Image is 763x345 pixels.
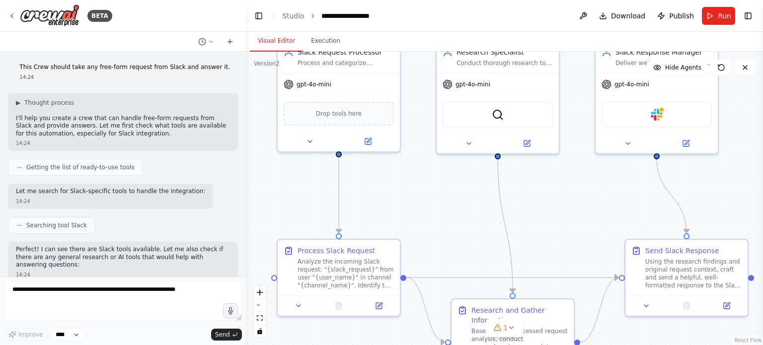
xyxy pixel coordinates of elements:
[456,80,490,88] span: gpt-4o-mini
[316,109,362,119] span: Drop tools here
[334,156,344,233] g: Edge from 16222d05-09bf-4873-8783-092a3d5ae038 to 1ee1bcfc-8857-41ca-bfb0-6a32837b56b6
[253,299,266,312] button: zoom out
[20,4,79,27] img: Logo
[485,319,524,337] button: 1
[615,59,712,67] div: Deliver well-formatted, helpful responses to Slack users based on research findings and processed...
[624,239,749,317] div: Send Slack ResponseUsing the research findings and original request context, craft and send a hel...
[658,138,714,149] button: Open in side panel
[493,158,518,292] g: Edge from e2d21f29-6ce0-42d9-9be6-f60a83690ed0 to e1e95c76-692f-468a-9d95-da1bdc44170a
[16,188,205,196] p: Let me search for Slack-specific tools to handle the integration:
[595,40,719,154] div: Slack Response ManagerDeliver well-formatted, helpful responses to Slack users based on research ...
[253,312,266,325] button: fit view
[277,239,401,317] div: Process Slack RequestAnalyze the incoming Slack request: "{slack_request}" from user "{user_name}...
[87,10,112,22] div: BETA
[503,323,508,333] span: 1
[19,64,230,71] p: This Crew should take any free-form request from Slack and answer it.
[298,47,394,57] div: Slack Request Processor
[595,7,650,25] button: Download
[406,273,618,282] g: Edge from 1ee1bcfc-8857-41ca-bfb0-6a32837b56b6 to 8df17db8-fb15-463f-9fd1-1f61c3419f8f
[16,99,74,107] button: ▶Thought process
[735,338,762,343] a: React Flow attribution
[16,115,230,138] p: I'll help you create a crew that can handle free-form requests from Slack and provide answers. Le...
[26,221,87,229] span: Searching tool Slack
[282,11,370,21] nav: breadcrumb
[250,31,303,52] button: Visual Editor
[436,40,560,154] div: Research SpecialistConduct thorough research to answer questions and provide accurate, comprehens...
[222,36,238,48] button: Start a new chat
[26,163,135,171] span: Getting the list of ready-to-use tools
[645,246,719,256] div: Send Slack Response
[611,11,646,21] span: Download
[499,138,555,149] button: Open in side panel
[666,300,708,312] button: No output available
[223,303,238,318] button: Click to speak your automation idea
[16,271,230,278] div: 14:24
[457,59,553,67] div: Conduct thorough research to answer questions and provide accurate, comprehensive information bas...
[471,305,568,325] div: Research and Gather Information
[277,40,401,152] div: Slack Request ProcessorProcess and categorize incoming free-form requests from Slack users, under...
[253,286,266,338] div: React Flow controls
[282,12,305,20] a: Studio
[340,136,396,147] button: Open in side panel
[16,246,230,269] p: Perfect! I can see there are Slack tools available. Let me also check if there are any general re...
[16,198,205,205] div: 14:24
[665,64,701,71] span: Hide Agents
[16,99,20,107] span: ▶
[492,109,504,121] img: BraveSearchTool
[741,9,755,23] button: Show right sidebar
[194,36,218,48] button: Switch to previous chat
[298,59,394,67] div: Process and categorize incoming free-form requests from Slack users, understanding their intent a...
[669,11,694,21] span: Publish
[19,73,230,81] div: 14:24
[652,158,691,233] g: Edge from a8e81b2f-d9b2-4197-9c4d-d9b00f019799 to 8df17db8-fb15-463f-9fd1-1f61c3419f8f
[702,7,735,25] button: Run
[24,99,74,107] span: Thought process
[298,246,375,256] div: Process Slack Request
[615,47,712,57] div: Slack Response Manager
[253,325,266,338] button: toggle interactivity
[614,80,649,88] span: gpt-4o-mini
[318,300,360,312] button: No output available
[297,80,331,88] span: gpt-4o-mini
[211,329,242,341] button: Send
[362,300,396,312] button: Open in side panel
[653,7,698,25] button: Publish
[457,47,553,57] div: Research Specialist
[709,300,744,312] button: Open in side panel
[651,109,663,121] img: Slack
[18,331,43,339] span: Improve
[303,31,348,52] button: Execution
[4,328,47,341] button: Improve
[252,9,266,23] button: Hide left sidebar
[254,60,280,68] div: Version 2
[215,331,230,339] span: Send
[16,139,230,147] div: 14:24
[645,258,742,289] div: Using the research findings and original request context, craft and send a helpful, well-formatte...
[647,60,707,75] button: Hide Agents
[298,258,394,289] div: Analyze the incoming Slack request: "{slack_request}" from user "{user_name}" in channel "{channe...
[253,286,266,299] button: zoom in
[718,11,731,21] span: Run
